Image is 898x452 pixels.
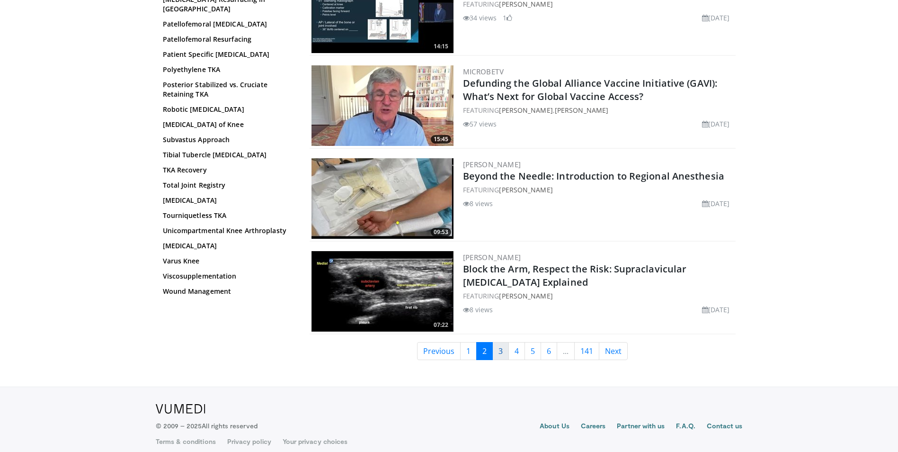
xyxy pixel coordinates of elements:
li: [DATE] [702,119,730,129]
a: Terms & conditions [156,437,216,446]
a: Varus Knee [163,256,291,266]
a: Contact us [707,421,743,433]
a: F.A.Q. [676,421,695,433]
a: 4 [508,342,525,360]
a: Polyethylene TKA [163,65,291,74]
a: 15:45 [311,65,453,146]
a: [PERSON_NAME] [499,291,552,300]
a: Privacy policy [227,437,271,446]
a: 141 [574,342,599,360]
a: Total Joint Registry [163,181,291,190]
a: Patellofemoral Resurfacing [163,35,291,44]
li: 8 views [463,199,493,208]
a: About Us [540,421,569,433]
li: 34 views [463,13,497,23]
a: Your privacy choices [283,437,347,446]
img: d9522ef9-4a3e-4016-a7d4-704f51440456.300x170_q85_crop-smart_upscale.jpg [311,158,453,239]
a: Partner with us [617,421,665,433]
a: [PERSON_NAME] [499,185,552,194]
p: © 2009 – 2025 [156,421,258,431]
span: 14:15 [431,42,451,51]
a: Robotic [MEDICAL_DATA] [163,105,291,114]
a: 5 [525,342,541,360]
li: 8 views [463,305,493,315]
a: Patient Specific [MEDICAL_DATA] [163,50,291,59]
img: VuMedi Logo [156,404,205,414]
a: TKA Recovery [163,165,291,175]
a: Wound Management [163,287,291,296]
span: 15:45 [431,135,451,144]
a: 1 [460,342,477,360]
li: [DATE] [702,305,730,315]
div: FEATURING , [463,105,734,115]
a: Viscosupplementation [163,271,291,281]
a: 2 [476,342,493,360]
a: [MEDICAL_DATA] [163,196,291,205]
a: Careers [581,421,606,433]
li: 1 [503,13,512,23]
a: 07:22 [311,251,453,332]
a: Beyond the Needle: Introduction to Regional Anesthesia [463,170,724,182]
a: Posterior Stabilized vs. Cruciate Retaining TKA [163,80,291,99]
li: [DATE] [702,13,730,23]
a: Next [599,342,628,360]
a: Tibial Tubercle [MEDICAL_DATA] [163,150,291,160]
a: Patellofemoral [MEDICAL_DATA] [163,19,291,29]
a: 09:53 [311,158,453,239]
span: All rights reserved [202,422,257,430]
a: [MEDICAL_DATA] [163,241,291,251]
a: [PERSON_NAME] [555,106,608,115]
li: [DATE] [702,199,730,208]
img: 05e893b3-c8be-49e3-9c24-7f18d655c5e3.300x170_q85_crop-smart_upscale.jpg [311,251,453,332]
div: FEATURING [463,185,734,195]
a: [PERSON_NAME] [463,253,521,262]
a: Previous [417,342,461,360]
a: 6 [541,342,557,360]
nav: Search results pages [310,342,736,360]
span: 09:53 [431,228,451,236]
a: Block the Arm, Respect the Risk: Supraclavicular [MEDICAL_DATA] Explained [463,262,687,289]
li: 57 views [463,119,497,129]
a: MicrobeTV [463,67,504,76]
a: Defunding the Global Alliance Vaccine Initiative (GAVI): What’s Next for Global Vaccine Access? [463,77,718,103]
a: [MEDICAL_DATA] of Knee [163,120,291,129]
a: Subvastus Approach [163,135,291,145]
a: 3 [492,342,509,360]
span: 07:22 [431,321,451,329]
img: f0360ab0-75a8-44f1-827d-2586d3f1e9b6.300x170_q85_crop-smart_upscale.jpg [311,65,453,146]
a: [PERSON_NAME] [463,160,521,169]
a: Unicompartmental Knee Arthroplasty [163,226,291,235]
a: Tourniquetless TKA [163,211,291,220]
div: FEATURING [463,291,734,301]
a: [PERSON_NAME] [499,106,552,115]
